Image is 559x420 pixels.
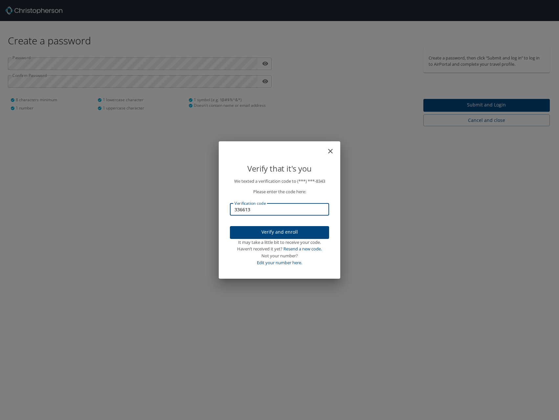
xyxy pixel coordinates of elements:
[230,178,329,185] p: We texted a verification code to (***) ***- 8343
[257,260,302,266] a: Edit your number here.
[230,188,329,195] p: Please enter the code here:
[330,144,338,152] button: close
[283,246,322,252] a: Resend a new code.
[230,239,329,246] div: It may take a little bit to receive your code.
[230,252,329,259] div: Not your number?
[230,162,329,175] p: Verify that it's you
[230,226,329,239] button: Verify and enroll
[230,245,329,252] div: Haven’t received it yet?
[235,228,324,236] span: Verify and enroll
